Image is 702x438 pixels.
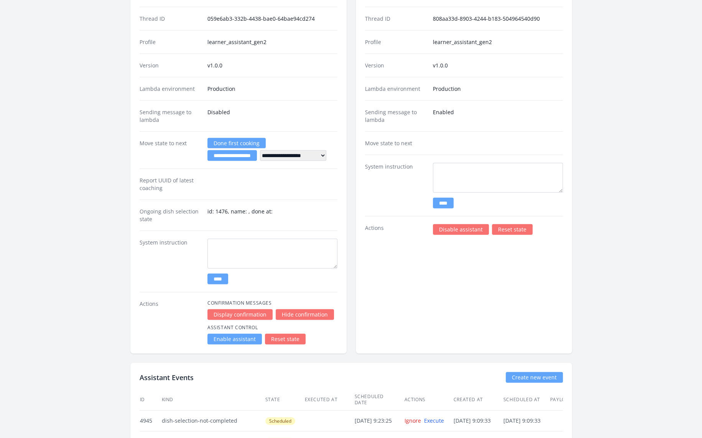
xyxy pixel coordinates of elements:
[433,108,563,124] dd: Enabled
[265,417,295,425] span: Scheduled
[276,309,334,320] a: Hide confirmation
[140,108,201,124] dt: Sending message to lambda
[453,410,503,431] td: [DATE] 9:09:33
[140,372,194,383] h2: Assistant Events
[140,139,201,161] dt: Move state to next
[207,108,337,124] dd: Disabled
[207,208,337,223] dd: id: 1476, name: , done at:
[207,62,337,69] dd: v1.0.0
[433,15,563,23] dd: 808aa33d-8903-4244-b183-504964540d90
[433,62,563,69] dd: v1.0.0
[140,300,201,344] dt: Actions
[207,138,266,148] a: Done first cooking
[140,177,201,192] dt: Report UUID of latest coaching
[433,85,563,93] dd: Production
[265,389,304,411] th: State
[140,85,201,93] dt: Lambda environment
[365,108,427,124] dt: Sending message to lambda
[207,325,337,331] h4: Assistant Control
[503,410,550,431] td: [DATE] 9:09:33
[265,334,306,344] a: Reset state
[365,224,427,235] dt: Actions
[365,15,427,23] dt: Thread ID
[365,38,427,46] dt: Profile
[492,224,533,235] a: Reset state
[140,389,161,411] th: ID
[161,389,265,411] th: Kind
[433,38,563,46] dd: learner_assistant_gen2
[503,389,550,411] th: Scheduled at
[207,309,273,320] a: Display confirmation
[404,389,453,411] th: Actions
[161,410,265,431] td: dish-selection-not-completed
[140,15,201,23] dt: Thread ID
[207,334,262,344] a: Enable assistant
[433,224,489,235] a: Disable assistant
[140,38,201,46] dt: Profile
[354,389,404,411] th: Scheduled date
[506,372,563,383] a: Create new event
[354,410,404,431] td: [DATE] 9:23:25
[404,417,421,424] a: Ignore
[207,38,337,46] dd: learner_assistant_gen2
[207,15,337,23] dd: 059e6ab3-332b-4438-bae0-64bae94cd274
[207,85,337,93] dd: Production
[365,163,427,208] dt: System instruction
[453,389,503,411] th: Created at
[140,62,201,69] dt: Version
[365,139,427,147] dt: Move state to next
[424,417,444,424] a: Execute
[140,239,201,284] dt: System instruction
[304,389,354,411] th: Executed at
[140,208,201,223] dt: Ongoing dish selection state
[365,62,427,69] dt: Version
[207,300,337,306] h4: Confirmation Messages
[365,85,427,93] dt: Lambda environment
[140,410,161,431] td: 4945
